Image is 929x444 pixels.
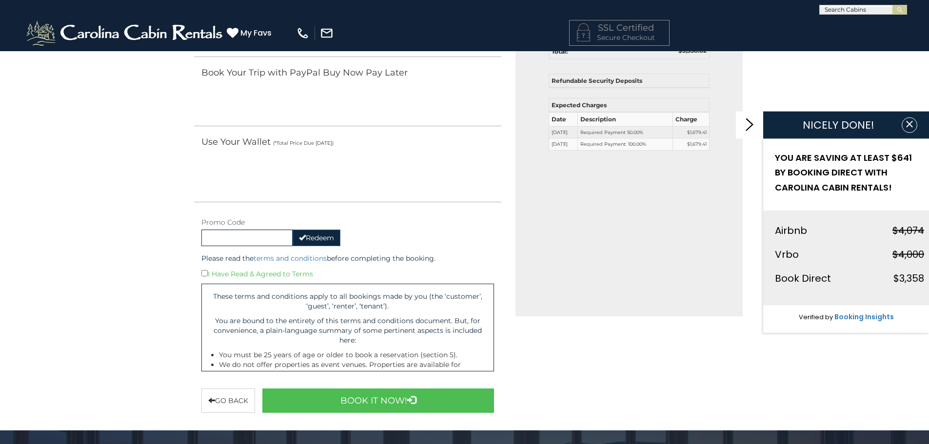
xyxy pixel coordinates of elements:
[227,27,274,39] a: My Favs
[892,248,924,261] strike: $4,000
[549,74,709,88] th: Refundable Security Deposits
[577,23,662,33] h4: SSL Certified
[775,222,807,239] div: Airbnb
[219,350,487,360] li: You must be 25 years of age or older to book a reservation (section 5).
[549,112,577,126] th: Date
[277,155,350,182] iframe: PayPal-venmo
[577,33,662,42] p: Secure Checkout
[552,48,568,55] strong: Total:
[672,112,709,126] th: Charge
[240,27,272,39] span: My Favs
[549,126,577,138] td: [DATE]
[577,126,672,138] td: Required Payment 50.00%
[201,87,275,114] iframe: PayPal-paylater
[201,67,408,78] span: Book Your Trip with PayPal Buy Now Pay Later
[775,271,831,285] span: Book Direct
[577,23,590,41] img: LOCKICON1.png
[577,138,672,151] td: Required Payment: 100.00%
[834,312,894,322] a: Booking Insights
[24,19,227,48] img: White-1-2.png
[320,26,334,40] img: mail-regular-white.png
[672,126,709,138] td: $1,679.41
[775,119,902,131] h1: NICELY DONE!
[201,136,271,147] span: Use Your Wallet
[201,253,494,263] p: Please read the before completing the booking.
[296,26,310,40] img: phone-regular-white.png
[672,138,709,151] td: $1,679.41
[775,150,924,195] h2: YOU ARE SAVING AT LEAST $641 BY BOOKING DIRECT WITH CAROLINA CABIN RENTALS!
[219,360,487,418] li: We do not offer properties as event venues. Properties are available for lodging accommodations. ...
[209,291,487,311] p: These terms and conditions apply to all bookings made by you (the ‘customer’, ‘guest’, ‘renter’, ...
[892,224,924,237] strike: $4,074
[775,246,799,263] div: Vrbo
[549,98,709,113] th: Expected Charges
[262,388,494,413] button: Book It Now!
[209,316,487,345] p: You are bound to the entirety of this terms and conditions document. But, for convenience, a plai...
[201,217,245,227] label: Promo Code
[293,230,340,246] button: Redeem
[201,268,494,279] div: I Have Read & Agreed to Terms
[273,140,334,146] small: (*Total Price Due [DATE])
[201,388,255,413] button: Go back
[799,312,833,322] span: Verified by
[577,112,672,126] th: Description
[201,155,275,182] iframe: PayPal-paypal
[254,254,327,263] a: terms and conditions
[893,270,924,287] div: $3,358
[549,138,577,151] td: [DATE]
